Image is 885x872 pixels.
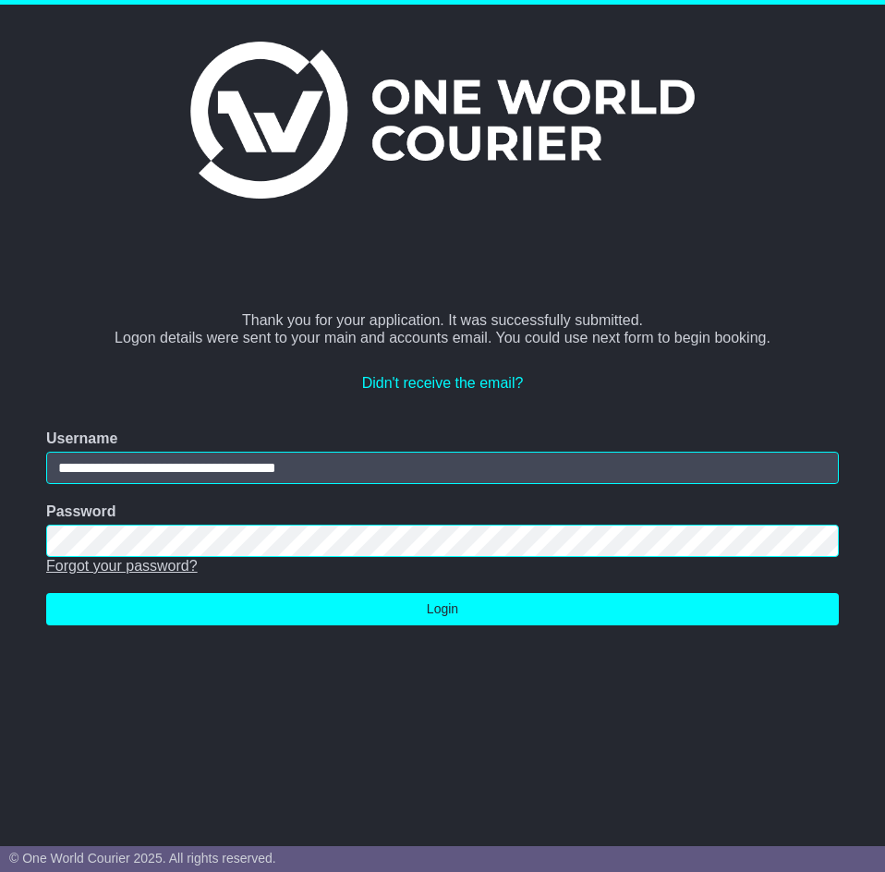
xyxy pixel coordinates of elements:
button: Login [46,593,839,625]
a: Didn't receive the email? [362,375,524,391]
span: © One World Courier 2025. All rights reserved. [9,851,276,866]
label: Username [46,430,117,447]
img: One World [190,42,695,199]
a: Forgot your password? [46,558,198,574]
span: Thank you for your application. It was successfully submitted. Logon details were sent to your ma... [115,312,770,345]
label: Password [46,503,116,520]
